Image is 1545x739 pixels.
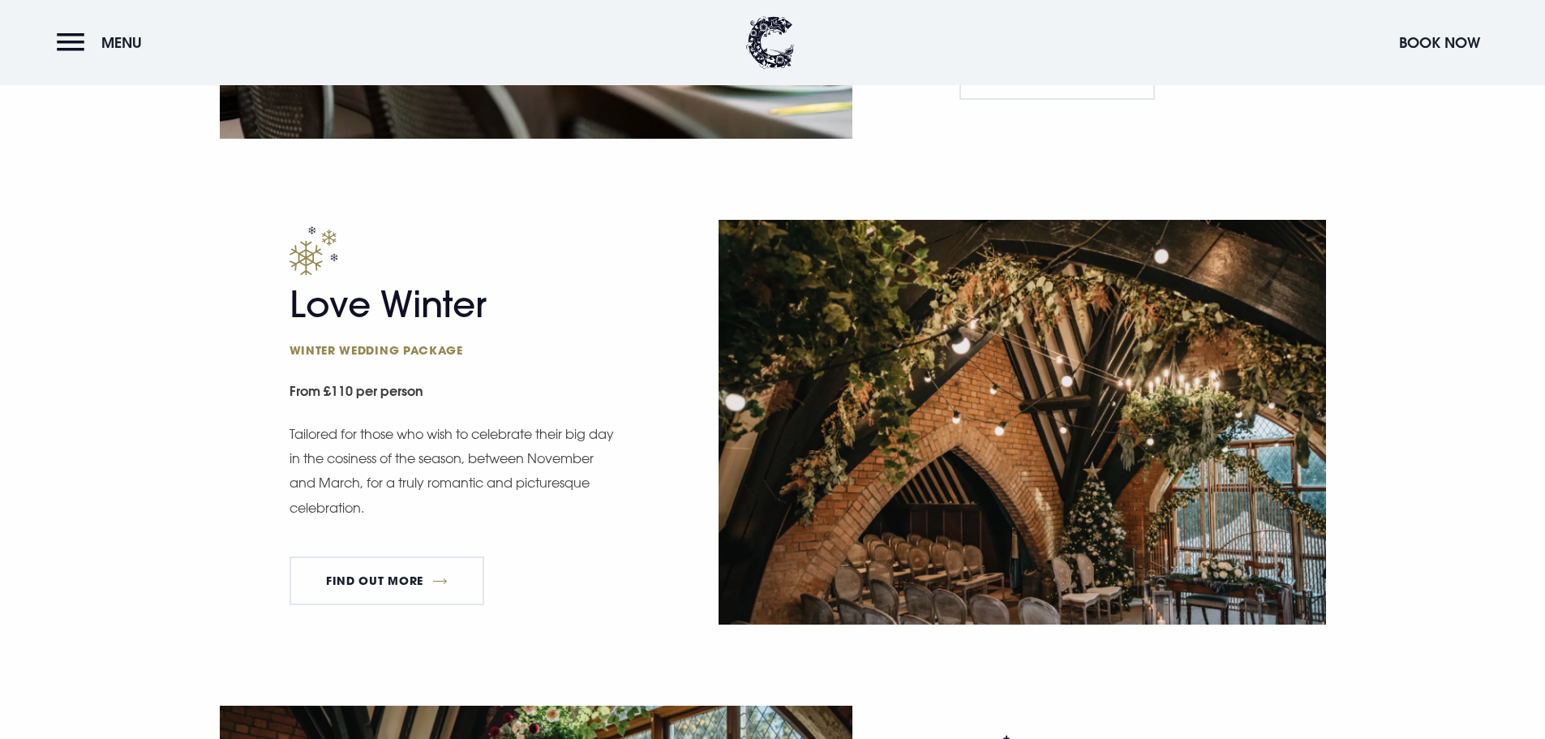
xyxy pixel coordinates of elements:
[719,220,1326,625] img: Ceremony set up at a Wedding Venue Northern Ireland
[746,16,795,69] img: Clandeboye Lodge
[101,33,142,52] span: Menu
[290,422,622,521] p: Tailored for those who wish to celebrate their big day in the cosiness of the season, between Nov...
[290,342,606,358] span: Winter wedding package
[290,283,606,358] h2: Love Winter
[290,226,338,275] img: Wonderful winter package page icon
[290,556,485,605] a: FIND OUT MORE
[1391,25,1488,60] button: Book Now
[57,25,150,60] button: Menu
[290,375,629,411] small: From £110 per person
